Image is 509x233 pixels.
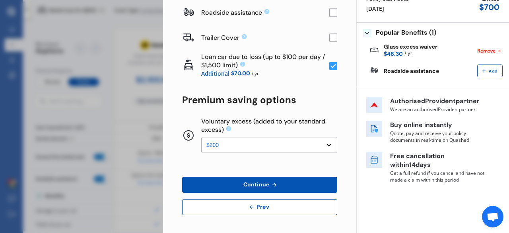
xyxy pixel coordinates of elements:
[384,43,437,58] div: Glass excess waiver
[479,3,499,12] div: $ 700
[390,97,486,106] p: Authorised Provident partner
[487,69,499,74] span: Add
[242,181,271,188] span: Continue
[201,53,329,69] div: Loan car due to loss (up to $100 per day / $1,500 limit)
[201,118,337,133] div: Voluntary excess (added to your standard excess)
[482,206,503,227] div: Open chat
[231,69,250,78] span: $70.00
[182,94,337,106] div: Premium saving options
[390,170,486,183] p: Get a full refund if you cancel and have not made a claim within this period
[390,152,486,170] p: Free cancellation within 14 days
[252,69,259,78] span: / yr
[366,152,382,168] img: free cancel icon
[201,33,329,42] div: Trailer Cover
[255,204,271,210] span: Prev
[182,177,337,193] button: Continue
[201,8,329,17] div: Roadside assistance
[376,29,436,37] span: Popular Benefits (1)
[477,47,495,55] span: Remove
[182,199,337,215] button: Prev
[390,130,486,143] p: Quote, pay and receive your policy documents in real-time on Quashed
[201,69,229,78] span: Additional
[384,50,403,58] span: $48.30
[384,68,439,74] div: Roadside assistance
[366,121,382,137] img: buy online icon
[366,4,384,13] div: [DATE]
[366,97,382,113] img: insurer icon
[390,121,486,130] p: Buy online instantly
[404,50,412,58] span: / yr
[390,106,486,113] p: We are an authorised Provident partner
